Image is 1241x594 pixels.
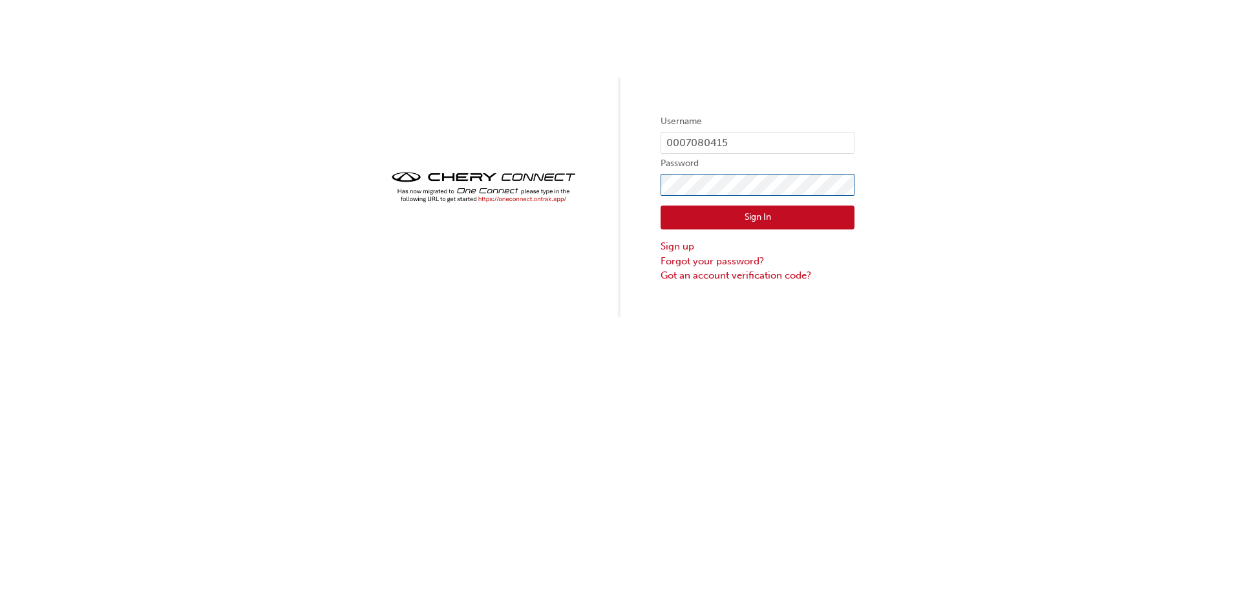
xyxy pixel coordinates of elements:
img: cheryconnect [387,168,580,206]
input: Username [661,132,854,154]
a: Sign up [661,239,854,254]
label: Username [661,114,854,129]
label: Password [661,156,854,171]
a: Got an account verification code? [661,268,854,283]
button: Sign In [661,206,854,230]
a: Forgot your password? [661,254,854,269]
